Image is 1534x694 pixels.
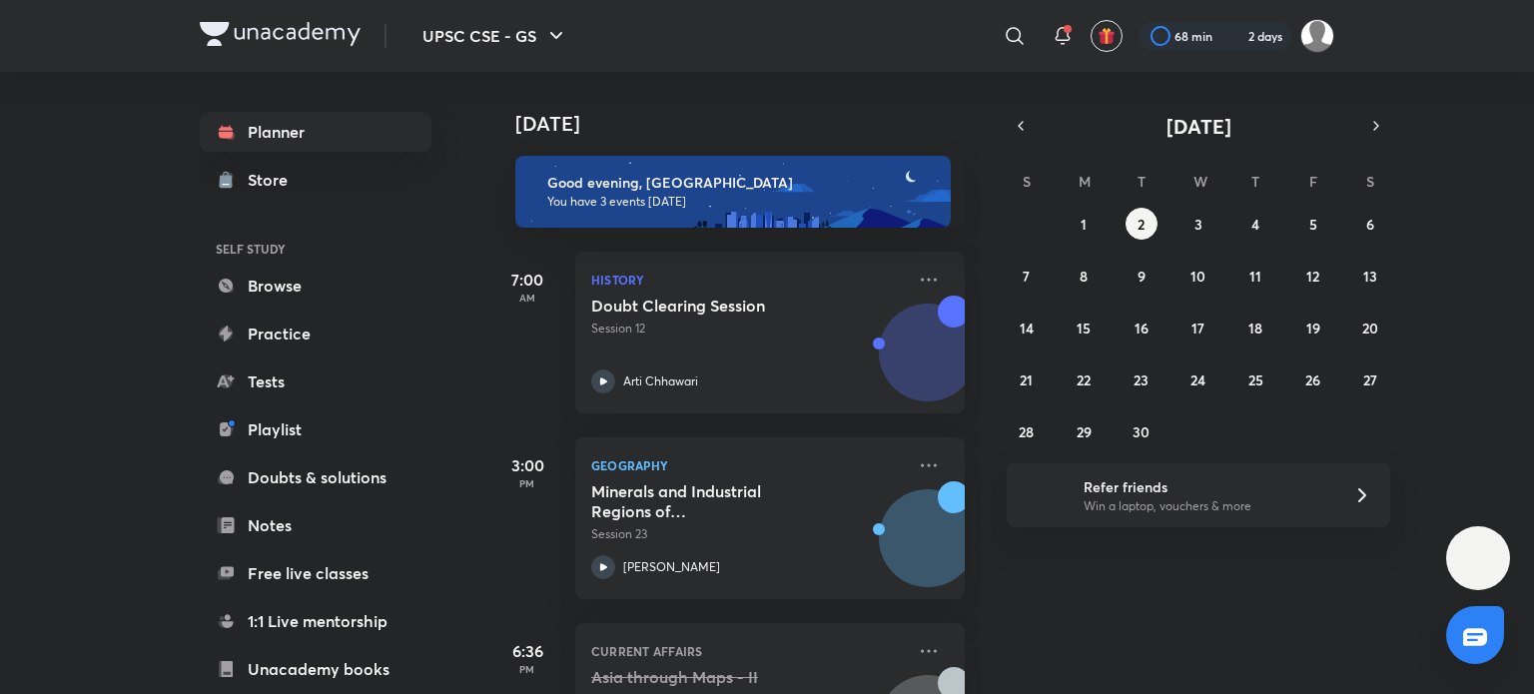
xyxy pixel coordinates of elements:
a: Doubts & solutions [200,457,431,497]
abbr: Monday [1079,172,1091,191]
div: Store [248,168,300,192]
a: Practice [200,314,431,353]
button: September 7, 2025 [1011,260,1043,292]
img: unacademy [855,481,965,619]
button: September 9, 2025 [1126,260,1157,292]
a: Company Logo [200,22,361,51]
a: 1:1 Live mentorship [200,601,431,641]
a: Notes [200,505,431,545]
h6: SELF STUDY [200,232,431,266]
button: September 17, 2025 [1182,312,1214,344]
a: Free live classes [200,553,431,593]
abbr: September 8, 2025 [1080,267,1088,286]
button: September 18, 2025 [1239,312,1271,344]
button: September 20, 2025 [1354,312,1386,344]
img: streak [1224,26,1244,46]
img: ttu [1466,546,1490,570]
h6: Refer friends [1084,476,1329,497]
button: September 8, 2025 [1068,260,1100,292]
h4: [DATE] [515,112,985,136]
abbr: September 7, 2025 [1023,267,1030,286]
p: PM [487,477,567,489]
a: Tests [200,361,431,401]
button: September 29, 2025 [1068,415,1100,447]
abbr: September 3, 2025 [1194,215,1202,234]
h5: 6:36 [487,639,567,663]
button: September 25, 2025 [1239,363,1271,395]
abbr: September 11, 2025 [1249,267,1261,286]
button: September 24, 2025 [1182,363,1214,395]
abbr: Sunday [1023,172,1031,191]
abbr: September 2, 2025 [1138,215,1145,234]
button: September 22, 2025 [1068,363,1100,395]
p: Current Affairs [591,639,905,663]
img: evening [515,156,951,228]
abbr: September 6, 2025 [1366,215,1374,234]
abbr: September 9, 2025 [1138,267,1146,286]
abbr: Saturday [1366,172,1374,191]
a: Browse [200,266,431,306]
p: Session 23 [591,525,905,543]
button: September 16, 2025 [1126,312,1157,344]
button: September 15, 2025 [1068,312,1100,344]
button: September 4, 2025 [1239,208,1271,240]
button: September 5, 2025 [1297,208,1329,240]
img: SP [1300,19,1334,53]
button: September 28, 2025 [1011,415,1043,447]
abbr: September 21, 2025 [1020,370,1033,389]
button: September 13, 2025 [1354,260,1386,292]
h5: Asia through Maps - II [591,667,840,687]
button: September 14, 2025 [1011,312,1043,344]
abbr: September 13, 2025 [1363,267,1377,286]
h6: Good evening, [GEOGRAPHIC_DATA] [547,174,933,192]
h5: 7:00 [487,268,567,292]
abbr: September 27, 2025 [1363,370,1377,389]
button: September 27, 2025 [1354,363,1386,395]
p: [PERSON_NAME] [623,558,720,576]
abbr: Tuesday [1138,172,1146,191]
p: Win a laptop, vouchers & more [1084,497,1329,515]
button: September 26, 2025 [1297,363,1329,395]
abbr: September 23, 2025 [1134,370,1149,389]
abbr: September 20, 2025 [1362,319,1378,338]
button: September 21, 2025 [1011,363,1043,395]
button: September 3, 2025 [1182,208,1214,240]
p: History [591,268,905,292]
button: September 12, 2025 [1297,260,1329,292]
button: September 10, 2025 [1182,260,1214,292]
p: You have 3 events [DATE] [547,194,933,210]
button: September 2, 2025 [1126,208,1157,240]
img: Company Logo [200,22,361,46]
p: PM [487,663,567,675]
abbr: September 14, 2025 [1020,319,1034,338]
button: September 19, 2025 [1297,312,1329,344]
abbr: September 28, 2025 [1019,422,1034,441]
a: Planner [200,112,431,152]
button: avatar [1091,20,1123,52]
p: AM [487,292,567,304]
abbr: September 1, 2025 [1081,215,1087,234]
abbr: September 29, 2025 [1077,422,1092,441]
abbr: September 17, 2025 [1191,319,1204,338]
button: September 6, 2025 [1354,208,1386,240]
abbr: Thursday [1251,172,1259,191]
p: Geography [591,453,905,477]
abbr: September 24, 2025 [1190,370,1205,389]
button: UPSC CSE - GS [410,16,580,56]
abbr: September 12, 2025 [1306,267,1319,286]
abbr: September 4, 2025 [1251,215,1259,234]
abbr: September 22, 2025 [1077,370,1091,389]
abbr: Wednesday [1193,172,1207,191]
abbr: September 26, 2025 [1305,370,1320,389]
abbr: September 30, 2025 [1133,422,1150,441]
abbr: September 18, 2025 [1248,319,1262,338]
abbr: Friday [1309,172,1317,191]
h5: Doubt Clearing Session [591,296,840,316]
h5: Minerals and Industrial Regions of India - III [591,481,840,521]
img: referral [1023,475,1063,515]
span: [DATE] [1166,113,1231,140]
button: September 23, 2025 [1126,363,1157,395]
button: September 30, 2025 [1126,415,1157,447]
img: unacademy [855,296,965,433]
p: Session 12 [591,320,905,338]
